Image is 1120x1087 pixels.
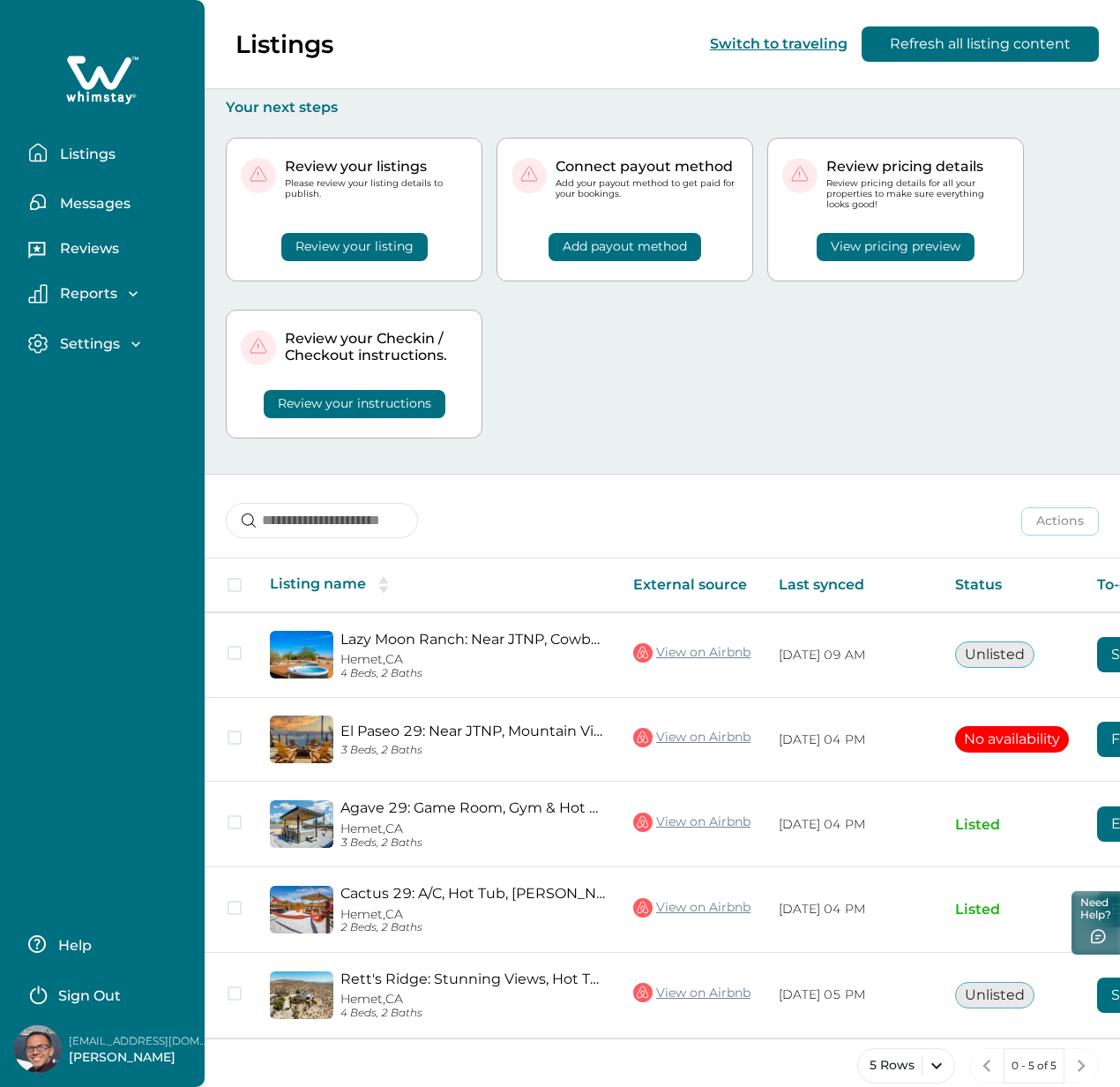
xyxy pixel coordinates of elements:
a: Cactus 29: A/C, Hot Tub, [PERSON_NAME], EV Charger, JTNP [340,885,605,902]
button: 0 - 5 of 5 [1004,1048,1064,1083]
button: Help [28,926,184,962]
button: Sign Out [28,976,184,1011]
button: Actions [1021,507,1099,536]
th: External source [619,558,765,612]
button: Refresh all listing content [862,26,1099,62]
p: [PERSON_NAME] [69,1049,210,1067]
img: propertyImage_Lazy Moon Ranch: Near JTNP, Cowboy Pool & Hot Tub [270,631,333,678]
a: Agave 29: Game Room, Gym & Hot Tub, Near JTNP/Base [340,799,605,816]
button: Review your instructions [264,390,445,418]
p: Listed [955,816,1069,834]
p: Reviews [55,240,119,258]
th: Listing name [256,558,619,612]
button: Review your listing [281,233,428,261]
p: 3 Beds, 2 Baths [340,744,605,757]
a: Lazy Moon Ranch: Near JTNP, Cowboy Pool & Hot Tub [340,631,605,648]
p: Review your listings [285,158,467,176]
button: next page [1064,1048,1099,1083]
img: propertyImage_Rett's Ridge: Stunning Views, Hot Tub, Near JTNP! [270,971,333,1019]
p: Review pricing details [826,158,1009,176]
a: View on Airbnb [633,981,750,1004]
p: Your next steps [226,99,1099,116]
p: 3 Beds, 2 Baths [340,836,605,850]
p: Help [53,937,92,955]
p: Hemet, CA [340,992,605,1007]
button: Reports [28,284,190,304]
img: propertyImage_El Paseo 29: Near JTNP, Mountain Views, EV Charger [270,716,333,763]
button: Messages [28,184,190,220]
p: [DATE] 09 AM [779,647,927,664]
a: View on Airbnb [633,641,750,664]
th: Last synced [765,558,941,612]
button: No availability [955,726,1069,753]
p: [DATE] 05 PM [779,986,927,1004]
p: [DATE] 04 PM [779,901,927,918]
p: Listings [235,29,333,59]
p: Review pricing details for all your properties to make sure everything looks good! [826,178,1009,211]
a: Rett's Ridge: Stunning Views, Hot Tub, Near JTNP! [340,971,605,987]
p: Hemet, CA [340,652,605,667]
button: View pricing preview [817,233,974,261]
button: Unlisted [955,641,1034,668]
img: propertyImage_Agave 29: Game Room, Gym & Hot Tub, Near JTNP/Base [270,800,333,848]
p: [DATE] 04 PM [779,731,927,749]
p: Listed [955,901,1069,918]
p: Listings [55,146,116,163]
button: Reviews [28,234,190,269]
a: El Paseo 29: Near JTNP, Mountain Views, EV Charger [340,723,605,739]
button: Switch to traveling [710,35,847,52]
button: Add payout method [549,233,701,261]
p: Please review your listing details to publish. [285,178,467,199]
a: View on Airbnb [633,896,750,919]
p: Messages [55,195,131,213]
p: Review your Checkin / Checkout instructions. [285,330,467,364]
p: Sign Out [58,987,121,1005]
p: Hemet, CA [340,821,605,836]
button: previous page [969,1048,1004,1083]
p: Hemet, CA [340,907,605,922]
p: Settings [55,335,120,353]
img: Whimstay Host [14,1025,62,1073]
p: Reports [55,285,117,303]
button: Settings [28,334,190,354]
p: Connect payout method [556,158,738,176]
a: View on Airbnb [633,726,750,749]
th: Status [941,558,1083,612]
p: Add your payout method to get paid for your bookings. [556,178,738,199]
p: 0 - 5 of 5 [1012,1057,1057,1075]
p: 2 Beds, 2 Baths [340,921,605,934]
p: 4 Beds, 2 Baths [340,667,605,680]
button: Listings [28,135,190,170]
p: 4 Beds, 2 Baths [340,1007,605,1020]
button: Unlisted [955,982,1034,1008]
a: View on Airbnb [633,811,750,834]
button: 5 Rows [857,1048,955,1083]
p: [DATE] 04 PM [779,816,927,834]
button: sorting [366,576,401,594]
p: [EMAIL_ADDRESS][DOMAIN_NAME] [69,1032,210,1050]
img: propertyImage_Cactus 29: A/C, Hot Tub, Garage, EV Charger, JTNP [270,886,333,933]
